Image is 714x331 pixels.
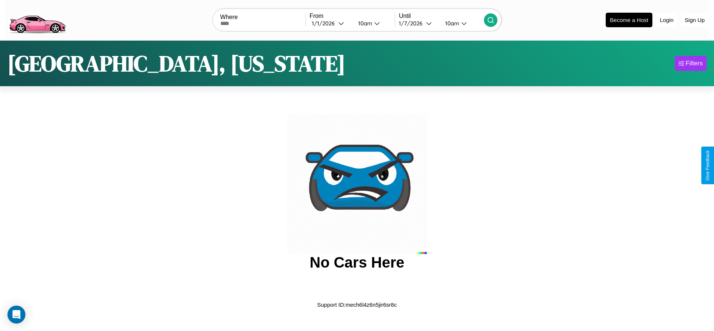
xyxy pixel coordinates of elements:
button: 10am [352,19,395,27]
img: car [287,115,427,254]
button: Filters [675,56,707,71]
div: Give Feedback [705,150,710,181]
h2: No Cars Here [310,254,404,271]
button: Become a Host [606,13,652,27]
button: 1/1/2026 [310,19,352,27]
button: Login [656,13,677,27]
label: From [310,13,395,19]
div: Filters [686,60,703,67]
h1: [GEOGRAPHIC_DATA], [US_STATE] [7,48,345,79]
button: 10am [439,19,484,27]
p: Support ID: mech6l4z6n5jir6sr8c [317,300,397,310]
button: Sign Up [681,13,708,27]
div: Open Intercom Messenger [7,306,25,324]
div: 1 / 7 / 2026 [399,20,426,27]
img: logo [6,4,69,35]
div: 10am [441,20,461,27]
label: Until [399,13,484,19]
label: Where [220,14,305,21]
div: 1 / 1 / 2026 [312,20,338,27]
div: 10am [354,20,374,27]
